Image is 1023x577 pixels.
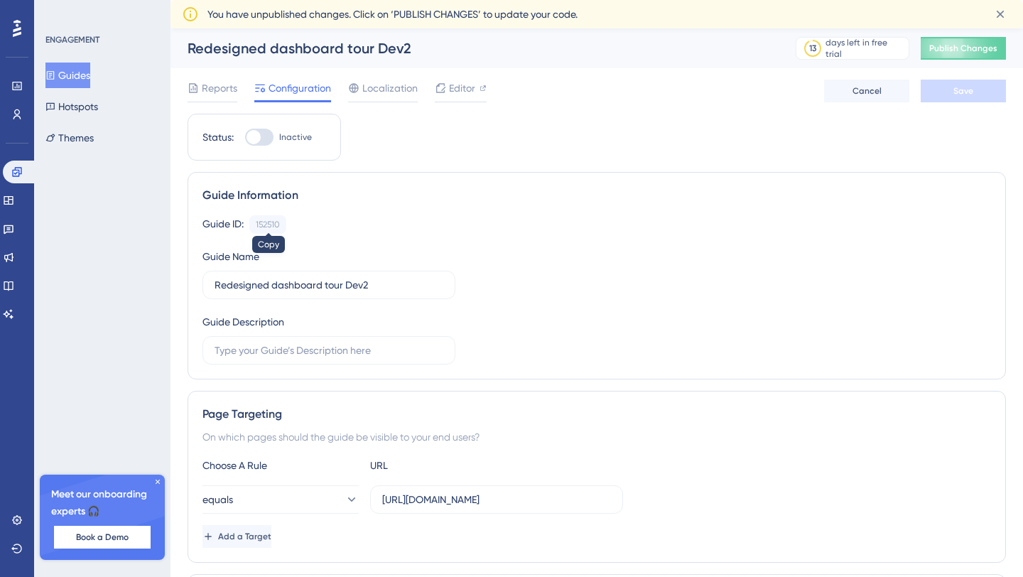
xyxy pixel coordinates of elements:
input: Type your Guide’s Description here [215,343,443,358]
div: Page Targeting [202,406,991,423]
span: Save [953,85,973,97]
div: Choose A Rule [202,457,359,474]
div: Guide Name [202,248,259,265]
div: On which pages should the guide be visible to your end users? [202,428,991,446]
span: Book a Demo [76,532,129,543]
button: equals [202,485,359,514]
button: Guides [45,63,90,88]
span: Publish Changes [929,43,997,54]
input: yourwebsite.com/path [382,492,611,507]
div: days left in free trial [826,37,904,60]
span: Cancel [852,85,882,97]
div: 152510 [256,219,280,230]
button: Cancel [824,80,909,102]
div: Guide Information [202,187,991,204]
button: Add a Target [202,525,271,548]
button: Themes [45,125,94,151]
span: Configuration [269,80,331,97]
div: Redesigned dashboard tour Dev2 [188,38,760,58]
button: Publish Changes [921,37,1006,60]
span: Reports [202,80,237,97]
button: Hotspots [45,94,98,119]
div: 13 [809,43,816,54]
span: Add a Target [218,531,271,542]
button: Book a Demo [54,526,151,549]
span: Inactive [279,131,312,143]
div: ENGAGEMENT [45,34,99,45]
span: Meet our onboarding experts 🎧 [51,486,153,520]
div: Guide Description [202,313,284,330]
span: Editor [449,80,475,97]
input: Type your Guide’s Name here [215,277,443,293]
span: Localization [362,80,418,97]
div: Status: [202,129,234,146]
span: You have unpublished changes. Click on ‘PUBLISH CHANGES’ to update your code. [207,6,578,23]
div: Guide ID: [202,215,244,234]
div: URL [370,457,526,474]
button: Save [921,80,1006,102]
span: equals [202,491,233,508]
